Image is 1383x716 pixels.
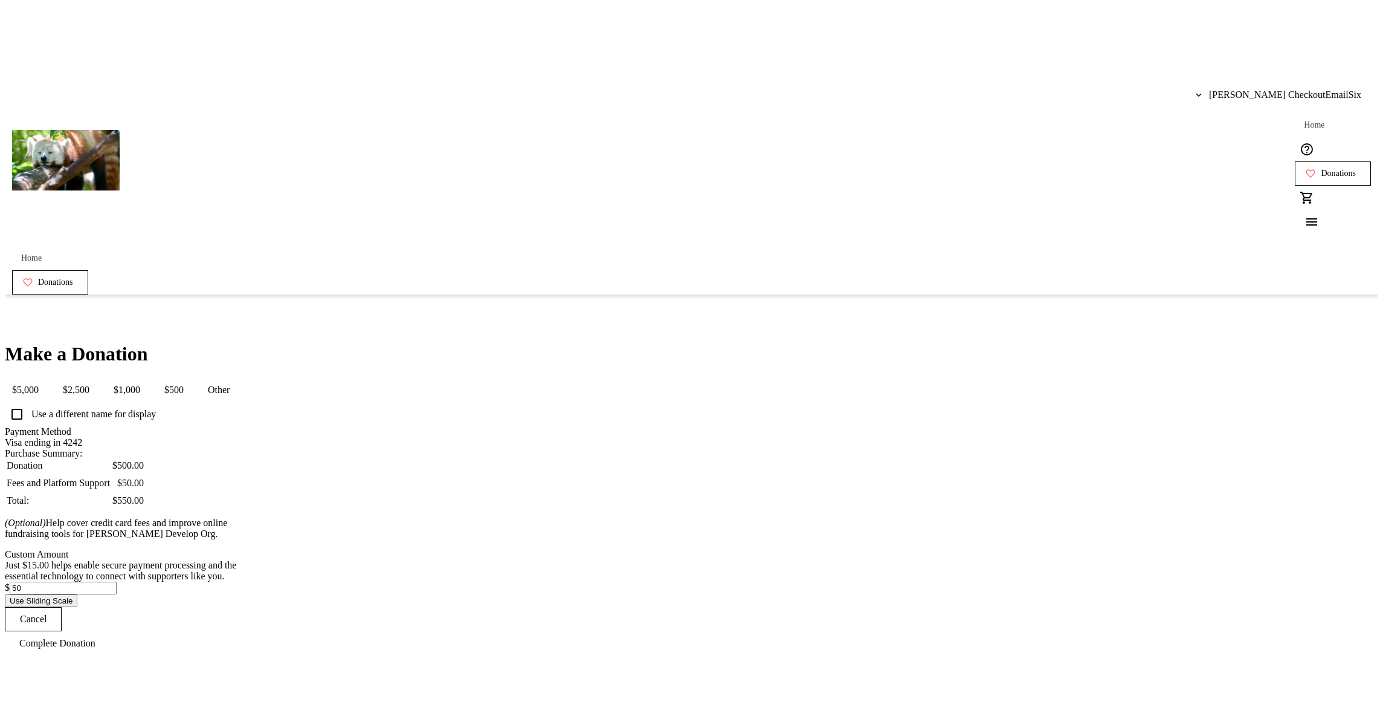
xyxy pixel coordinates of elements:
p: Help cover credit card fees and improve online fundraising tools for [PERSON_NAME] Develop Org. [5,518,261,539]
span: Home [21,253,42,263]
button: Use Sliding Scale [5,594,77,607]
span: $ [5,582,10,593]
span: Other [201,378,237,402]
span: $550.00 [112,495,144,506]
span: Donations [1321,169,1356,178]
img: Andrew New Develop Org's Logo [12,130,120,190]
button: Menu [1295,210,1319,234]
span: $1,000 [106,378,147,402]
span: $5,000 [5,378,46,402]
span: [PERSON_NAME] CheckoutEmailSix [1209,89,1361,100]
td: Donation [6,460,111,472]
a: Donations [12,270,88,295]
div: Just $15.00 helps enable secure payment processing and the essential technology to connect with s... [5,560,261,582]
span: Donations [38,278,73,287]
td: Fees and Platform Support [6,473,111,489]
button: Help [1295,137,1319,161]
span: Home [1304,120,1324,130]
span: $2,500 [56,378,97,402]
span: Cancel [20,614,47,625]
span: $50.00 [117,478,144,488]
em: (Optional) [5,518,46,528]
label: Use a different name for display [29,409,156,420]
h1: Make a Donation [5,343,261,365]
button: Cart [1295,186,1319,210]
td: Total: [6,490,111,507]
a: Home [1295,113,1333,137]
a: Donations [1295,161,1371,186]
td: $500.00 [112,460,144,472]
span: $500 [157,378,191,402]
span: Complete Donation [19,638,95,649]
a: Home [12,246,51,270]
button: Complete Donation [5,631,110,656]
button: Cancel [5,607,62,631]
label: Custom Amount [5,549,68,559]
button: [PERSON_NAME] CheckoutEmailSix [1186,83,1371,107]
label: Payment Method [5,426,71,437]
div: Purchase Summary: [5,448,261,459]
